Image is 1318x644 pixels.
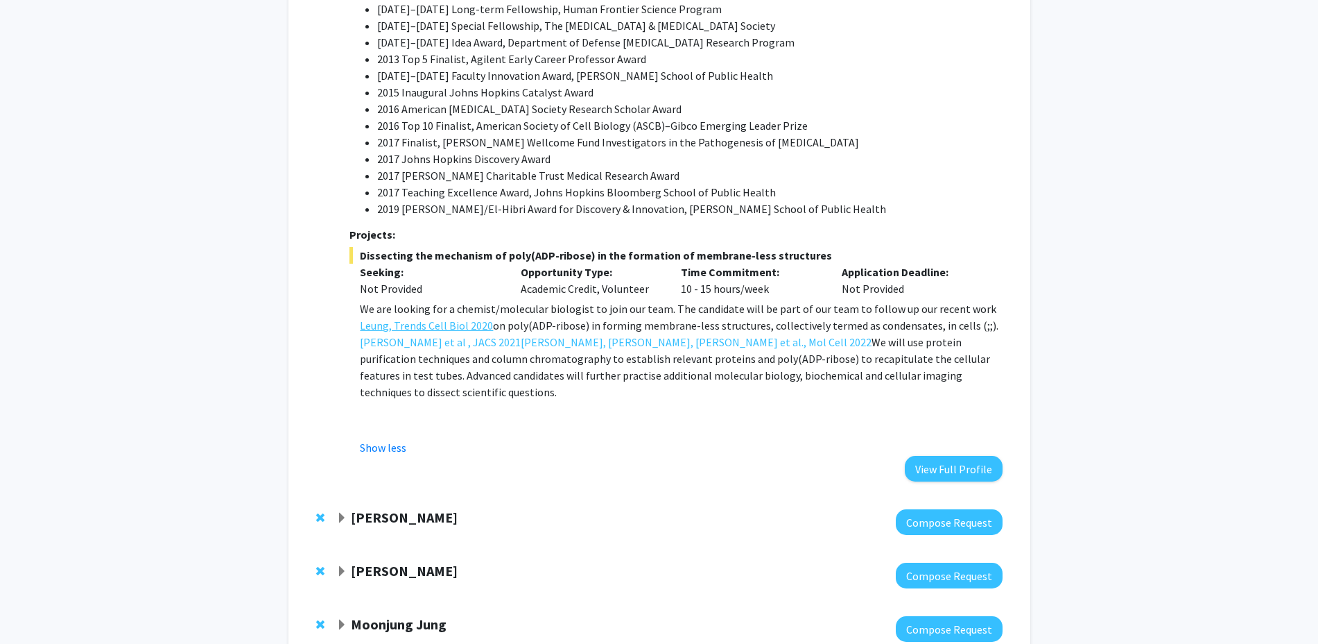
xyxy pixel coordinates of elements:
strong: [PERSON_NAME] [351,562,458,579]
span: 2017 Teaching Excellence Award, Johns Hopkins Bloomberg School of Public Health [377,185,776,199]
span: Dissecting the mechanism of poly(ADP-ribose) in the formation of membrane-less structures [349,247,1002,264]
span: 2017 [PERSON_NAME] Charitable Trust Medical Research Award [377,169,679,183]
p: Opportunity Type: [521,264,661,280]
strong: [PERSON_NAME] [351,509,458,526]
span: 2017 Johns Hopkins Discovery Award [377,152,550,166]
p: Time Commitment: [681,264,821,280]
strong: Projects: [349,228,395,241]
span: 2016 Top 10 Finalist, American Society of Cell Biology (ASCB)–Gibco Emerging Leader Prize [377,119,808,133]
span: Remove Alexander Baras from bookmarks [316,512,324,523]
div: 10 - 15 hours/week [670,264,831,297]
span: [DATE]–[DATE] Special Fellowship, The [MEDICAL_DATA] & [MEDICAL_DATA] Society [377,19,775,33]
span: 2019 [PERSON_NAME]/El-Hibri Award for Discovery & Innovation, [PERSON_NAME] School of Public Health [377,202,886,216]
span: [DATE]–[DATE] Idea Award, Department of Defense [MEDICAL_DATA] Research Program [377,35,795,49]
p: We are looking for a chemist/molecular biologist to join our team. The candidate will be part of ... [360,300,1002,400]
button: Compose Request to Moonjung Jung [896,616,1003,642]
p: Application Deadline: [842,264,982,280]
button: View Full Profile [905,456,1003,482]
span: Remove Moonjung Jung from bookmarks [316,619,324,630]
span: 2013 Top 5 Finalist, Agilent Early Career Professor Award [377,52,646,66]
button: Compose Request to Takanari Inoue [896,563,1003,588]
strong: Moonjung Jung [351,616,446,633]
button: Compose Request to Alexander Baras [896,509,1003,535]
div: Not Provided [831,264,992,297]
span: [DATE]–[DATE] Long-term Fellowship, Human Frontier Science Program [377,2,722,16]
span: Expand Takanari Inoue Bookmark [336,566,347,577]
span: Expand Alexander Baras Bookmark [336,513,347,524]
button: Show less [360,439,406,456]
a: [PERSON_NAME], [PERSON_NAME], [PERSON_NAME] et al., Mol Cell 2022 [521,334,872,350]
span: 2017 Finalist, [PERSON_NAME] Wellcome Fund Investigators in the Pathogenesis of [MEDICAL_DATA] [377,135,859,149]
div: Academic Credit, Volunteer [510,264,671,297]
a: [PERSON_NAME] et al , JACS 2021 [360,334,521,350]
div: Not Provided [360,280,500,297]
iframe: Chat [10,582,59,634]
p: Seeking: [360,264,500,280]
span: 2016 American [MEDICAL_DATA] Society Research Scholar Award [377,102,682,116]
span: [DATE]–[DATE] Faculty Innovation Award, [PERSON_NAME] School of Public Health [377,69,773,83]
span: 2015 Inaugural Johns Hopkins Catalyst Award [377,85,593,99]
span: Expand Moonjung Jung Bookmark [336,620,347,631]
span: Remove Takanari Inoue from bookmarks [316,566,324,577]
a: Leung, Trends Cell Biol 2020 [360,317,493,334]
